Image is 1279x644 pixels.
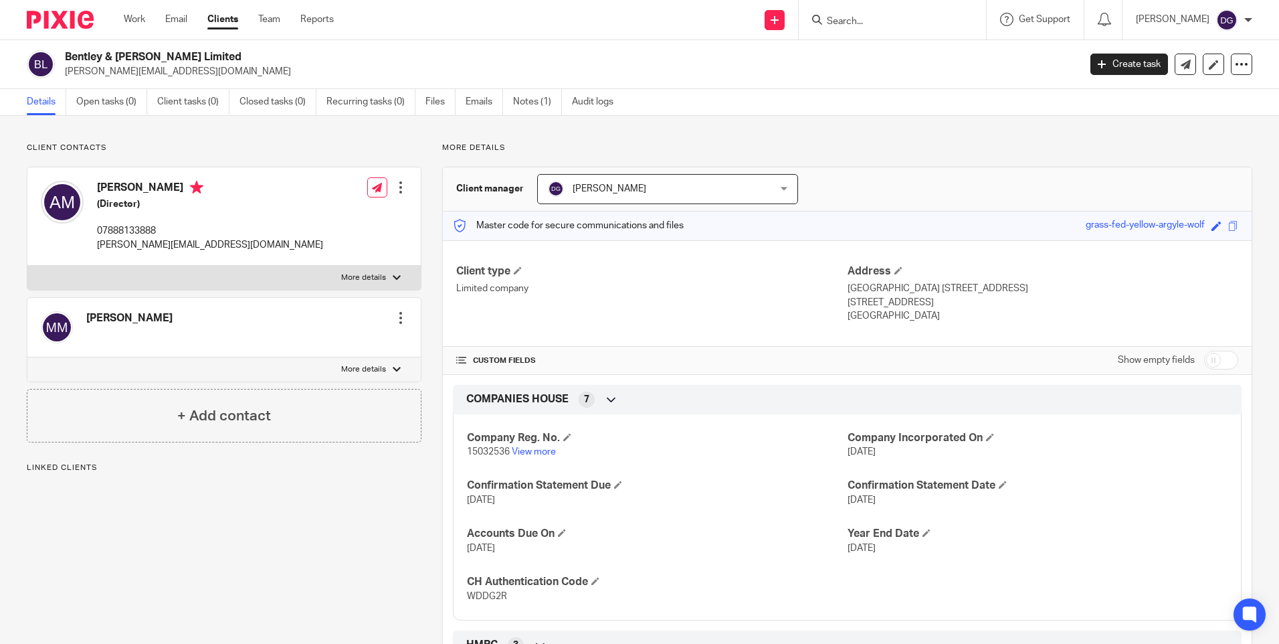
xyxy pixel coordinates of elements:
[258,13,280,26] a: Team
[239,89,316,115] a: Closed tasks (0)
[467,592,507,601] span: WDDG2R
[848,479,1227,493] h4: Confirmation Statement Date
[848,309,1238,323] p: [GEOGRAPHIC_DATA]
[456,282,847,295] p: Limited company
[326,89,415,115] a: Recurring tasks (0)
[456,182,524,195] h3: Client manager
[848,296,1238,309] p: [STREET_ADDRESS]
[848,264,1238,278] h4: Address
[86,311,173,325] h4: [PERSON_NAME]
[177,406,271,426] h4: + Add contact
[1118,353,1195,367] label: Show empty fields
[848,282,1238,295] p: [GEOGRAPHIC_DATA] [STREET_ADDRESS]
[27,89,66,115] a: Details
[1019,15,1070,24] span: Get Support
[453,219,684,232] p: Master code for secure communications and files
[848,527,1227,541] h4: Year End Date
[456,355,847,366] h4: CUSTOM FIELDS
[124,13,145,26] a: Work
[512,447,556,457] a: View more
[76,89,147,115] a: Open tasks (0)
[467,495,495,505] span: [DATE]
[97,224,323,238] p: 07888133888
[425,89,456,115] a: Files
[27,143,421,153] p: Client contacts
[300,13,334,26] a: Reports
[1216,9,1238,31] img: svg%3E
[467,527,847,541] h4: Accounts Due On
[456,264,847,278] h4: Client type
[27,463,421,473] p: Linked clients
[27,50,55,78] img: svg%3E
[65,50,869,64] h2: Bentley & [PERSON_NAME] Limited
[467,544,495,553] span: [DATE]
[848,495,876,505] span: [DATE]
[572,89,623,115] a: Audit logs
[548,181,564,197] img: svg%3E
[341,364,386,375] p: More details
[97,238,323,252] p: [PERSON_NAME][EMAIL_ADDRESS][DOMAIN_NAME]
[442,143,1252,153] p: More details
[190,181,203,194] i: Primary
[848,447,876,457] span: [DATE]
[848,431,1227,445] h4: Company Incorporated On
[513,89,562,115] a: Notes (1)
[341,272,386,283] p: More details
[466,89,503,115] a: Emails
[27,11,94,29] img: Pixie
[97,197,323,211] h5: (Director)
[1086,218,1205,234] div: grass-fed-yellow-argyle-wolf
[467,431,847,445] h4: Company Reg. No.
[467,479,847,493] h4: Confirmation Statement Due
[97,181,323,197] h4: [PERSON_NAME]
[573,184,646,193] span: [PERSON_NAME]
[466,392,569,406] span: COMPANIES HOUSE
[207,13,238,26] a: Clients
[467,575,847,589] h4: CH Authentication Code
[165,13,187,26] a: Email
[65,65,1070,78] p: [PERSON_NAME][EMAIL_ADDRESS][DOMAIN_NAME]
[1136,13,1209,26] p: [PERSON_NAME]
[157,89,229,115] a: Client tasks (0)
[41,181,84,224] img: svg%3E
[467,447,510,457] span: 15032536
[584,393,589,406] span: 7
[41,311,73,343] img: svg%3E
[1090,54,1168,75] a: Create task
[848,544,876,553] span: [DATE]
[825,16,946,28] input: Search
